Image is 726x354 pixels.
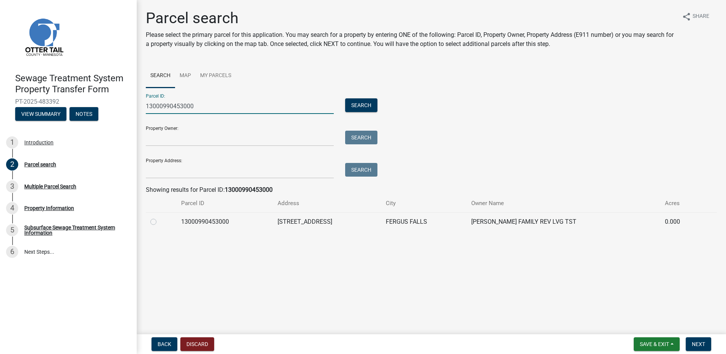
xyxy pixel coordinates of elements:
[177,194,273,212] th: Parcel ID
[152,337,177,351] button: Back
[24,162,56,167] div: Parcel search
[24,205,74,211] div: Property Information
[24,184,76,189] div: Multiple Parcel Search
[15,8,72,65] img: Otter Tail County, Minnesota
[15,111,66,117] wm-modal-confirm: Summary
[15,98,122,105] span: PT-2025-483392
[634,337,680,351] button: Save & Exit
[6,246,18,258] div: 6
[682,12,691,21] i: share
[15,73,131,95] h4: Sewage Treatment System Property Transfer Form
[69,107,98,121] button: Notes
[146,64,175,88] a: Search
[467,212,660,231] td: [PERSON_NAME] FAMILY REV LVG TST
[6,202,18,214] div: 4
[273,194,381,212] th: Address
[345,131,377,144] button: Search
[676,9,715,24] button: shareShare
[686,337,711,351] button: Next
[177,212,273,231] td: 13000990453000
[273,212,381,231] td: [STREET_ADDRESS]
[693,12,709,21] span: Share
[6,224,18,236] div: 5
[660,212,701,231] td: 0.000
[345,98,377,112] button: Search
[381,212,467,231] td: FERGUS FALLS
[146,9,676,27] h1: Parcel search
[225,186,273,193] strong: 13000990453000
[692,341,705,347] span: Next
[660,194,701,212] th: Acres
[345,163,377,177] button: Search
[158,341,171,347] span: Back
[6,136,18,149] div: 1
[146,185,717,194] div: Showing results for Parcel ID:
[6,180,18,193] div: 3
[24,225,125,235] div: Subsurface Sewage Treatment System Information
[180,337,214,351] button: Discard
[24,140,54,145] div: Introduction
[640,341,669,347] span: Save & Exit
[15,107,66,121] button: View Summary
[467,194,660,212] th: Owner Name
[196,64,236,88] a: My Parcels
[146,30,676,49] p: Please select the primary parcel for this application. You may search for a property by entering ...
[69,111,98,117] wm-modal-confirm: Notes
[381,194,467,212] th: City
[6,158,18,171] div: 2
[175,64,196,88] a: Map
